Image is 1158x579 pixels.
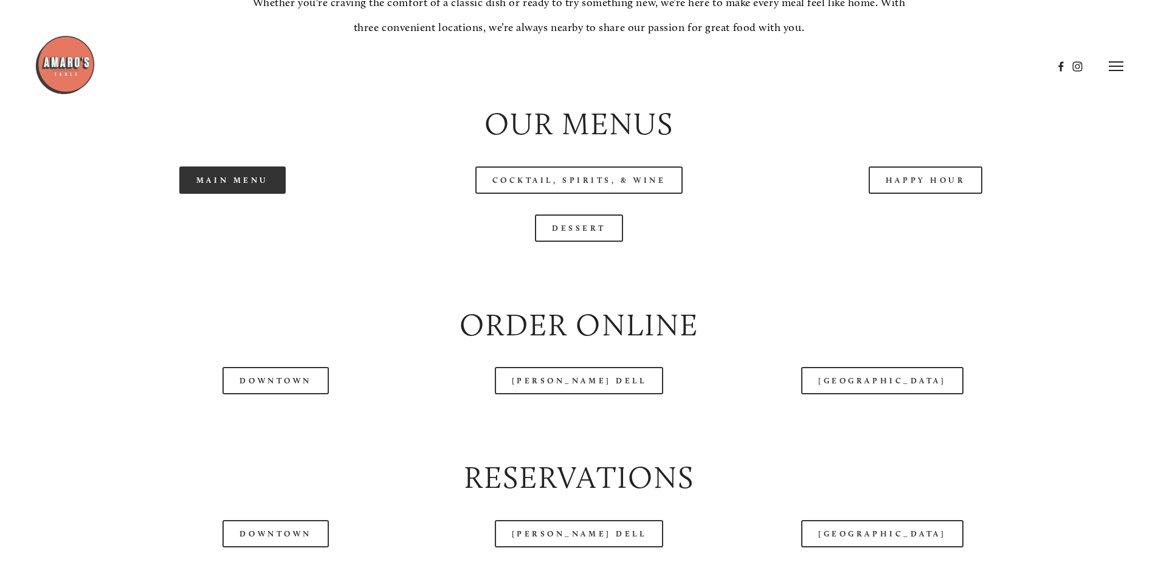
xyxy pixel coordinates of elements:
a: [GEOGRAPHIC_DATA] [801,520,963,547]
h2: Order Online [69,304,1088,347]
h2: Reservations [69,456,1088,499]
a: [PERSON_NAME] Dell [495,520,664,547]
a: [GEOGRAPHIC_DATA] [801,367,963,394]
a: Happy Hour [869,166,983,194]
a: [PERSON_NAME] Dell [495,367,664,394]
a: Downtown [222,520,328,547]
a: Downtown [222,367,328,394]
img: Amaro's Table [35,35,95,95]
a: Dessert [535,214,623,242]
a: Cocktail, Spirits, & Wine [475,166,683,194]
a: Main Menu [179,166,286,194]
